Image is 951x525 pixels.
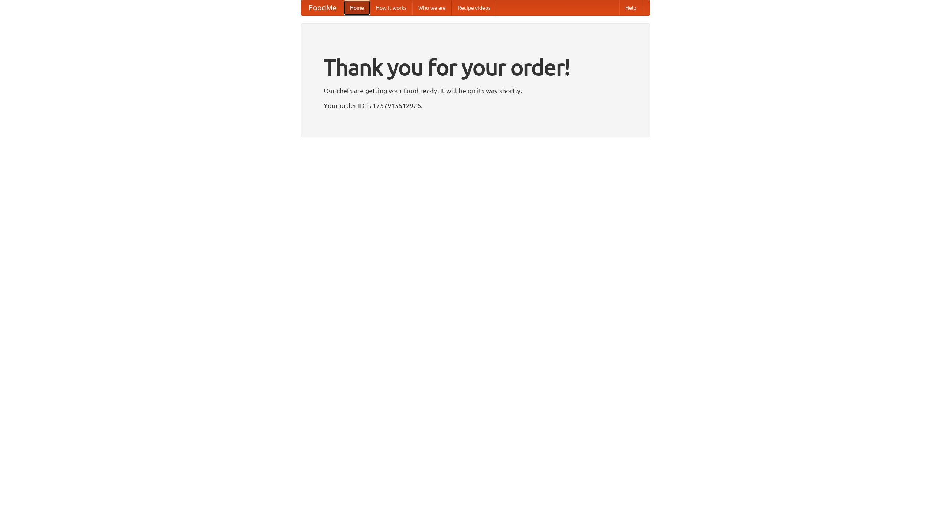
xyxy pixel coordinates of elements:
[324,100,627,111] p: Your order ID is 1757915512926.
[324,85,627,96] p: Our chefs are getting your food ready. It will be on its way shortly.
[370,0,412,15] a: How it works
[452,0,496,15] a: Recipe videos
[412,0,452,15] a: Who we are
[344,0,370,15] a: Home
[301,0,344,15] a: FoodMe
[324,49,627,85] h1: Thank you for your order!
[619,0,642,15] a: Help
